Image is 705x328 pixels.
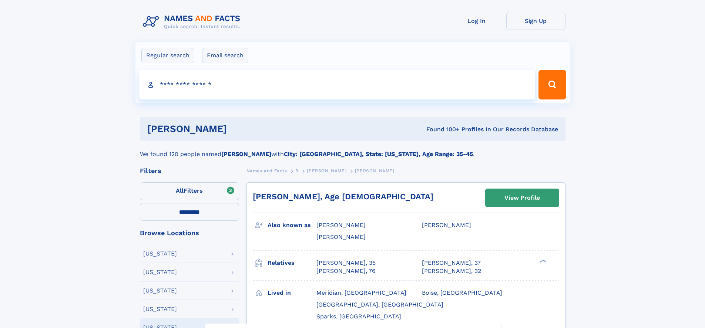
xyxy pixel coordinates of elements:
span: [PERSON_NAME] [422,222,471,229]
span: [PERSON_NAME] [355,168,395,173]
div: [US_STATE] [143,306,177,312]
span: Sparks, [GEOGRAPHIC_DATA] [316,313,401,320]
h3: Also known as [268,219,316,231]
div: [US_STATE] [143,269,177,275]
a: Names and Facts [246,166,287,175]
h1: [PERSON_NAME] [147,124,327,133]
label: Regular search [141,48,194,63]
button: Search Button [538,70,566,99]
span: All [176,187,184,194]
b: [PERSON_NAME] [221,151,271,158]
a: [PERSON_NAME], 37 [422,259,481,267]
div: Found 100+ Profiles In Our Records Database [326,125,558,133]
div: Filters [140,168,239,174]
div: Browse Locations [140,230,239,236]
label: Filters [140,182,239,200]
div: View Profile [504,189,540,206]
img: Logo Names and Facts [140,12,246,32]
a: B [295,166,299,175]
h3: Lived in [268,287,316,299]
div: We found 120 people named with . [140,141,565,159]
div: [US_STATE] [143,251,177,257]
a: [PERSON_NAME] [307,166,346,175]
span: B [295,168,299,173]
a: [PERSON_NAME], 35 [316,259,376,267]
label: Email search [202,48,248,63]
span: [GEOGRAPHIC_DATA], [GEOGRAPHIC_DATA] [316,301,443,308]
span: [PERSON_NAME] [316,233,366,240]
a: View Profile [486,189,559,207]
h3: Relatives [268,257,316,269]
span: Boise, [GEOGRAPHIC_DATA] [422,289,502,296]
a: [PERSON_NAME], Age [DEMOGRAPHIC_DATA] [253,192,433,201]
b: City: [GEOGRAPHIC_DATA], State: [US_STATE], Age Range: 35-45 [284,151,473,158]
span: [PERSON_NAME] [307,168,346,173]
a: [PERSON_NAME], 76 [316,267,376,275]
div: [US_STATE] [143,288,177,294]
a: Log In [447,12,506,30]
a: [PERSON_NAME], 32 [422,267,481,275]
span: Meridian, [GEOGRAPHIC_DATA] [316,289,406,296]
input: search input [139,70,536,99]
div: ❯ [538,258,547,263]
span: [PERSON_NAME] [316,222,366,229]
a: Sign Up [506,12,565,30]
